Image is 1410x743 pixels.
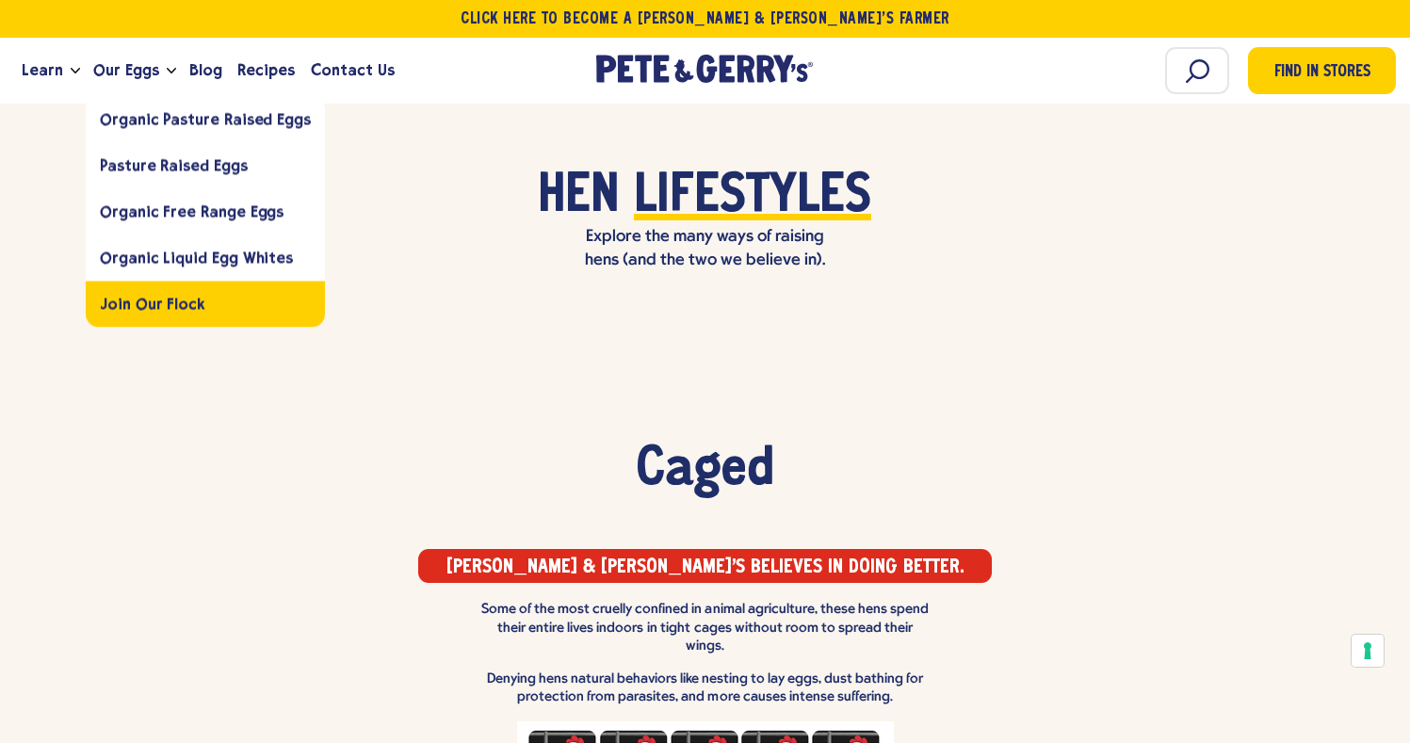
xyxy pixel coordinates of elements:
[86,96,325,142] a: Organic Pasture Raised Eggs
[634,169,871,225] span: Lifestyles
[569,225,840,272] p: Explore the many ways of raising hens (and the two we believe in).
[479,601,932,656] p: Some of the most cruelly confined in animal agriculture, these hens spend their entire lives indo...
[86,281,325,327] a: Join Our Flock
[22,58,63,82] span: Learn
[303,45,402,96] a: Contact Us
[167,68,176,74] button: Open the dropdown menu for Our Eggs
[100,156,247,174] span: Pasture Raised Eggs
[182,45,230,96] a: Blog
[1165,47,1229,94] input: Search
[1352,635,1384,667] button: Your consent preferences for tracking technologies
[311,58,395,82] span: Contact Us
[86,142,325,188] a: Pasture Raised Eggs
[538,169,619,225] span: Hen
[230,45,302,96] a: Recipes
[100,202,284,220] span: Organic Free Range Eggs
[479,670,932,707] p: Denying hens natural behaviors like nesting to lay eggs, dust bathing for protection from parasit...
[14,45,71,96] a: Learn
[86,234,325,281] a: Organic Liquid Egg Whites
[237,58,295,82] span: Recipes
[100,110,311,128] span: Organic Pasture Raised Eggs
[189,58,222,82] span: Blog
[71,68,80,74] button: Open the dropdown menu for Learn
[100,249,293,267] span: Organic Liquid Egg Whites
[1274,60,1370,86] span: Find in Stores
[100,295,205,313] span: Join Our Flock
[86,45,167,96] a: Our Eggs
[446,557,964,578] span: [PERSON_NAME] & [PERSON_NAME]'s believes in doing better.
[1248,47,1396,94] a: Find in Stores
[86,188,325,234] a: Organic Free Range Eggs
[93,58,159,82] span: Our Eggs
